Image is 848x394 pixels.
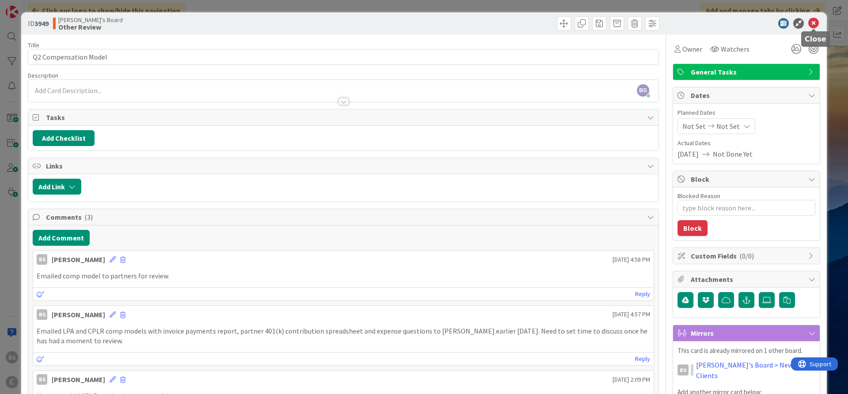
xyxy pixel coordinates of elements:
[721,44,750,54] span: Watchers
[691,90,804,101] span: Dates
[52,374,105,385] div: [PERSON_NAME]
[28,71,58,79] span: Description
[46,161,643,171] span: Links
[34,19,49,28] b: 3949
[678,220,708,236] button: Block
[613,255,650,264] span: [DATE] 4:58 PM
[37,374,47,385] div: BS
[678,139,815,148] span: Actual Dates
[37,309,47,320] div: BS
[33,179,81,195] button: Add Link
[678,364,689,375] div: BS
[691,328,804,338] span: Mirrors
[46,112,643,123] span: Tasks
[635,289,650,300] a: Reply
[613,310,650,319] span: [DATE] 4:57 PM
[716,121,740,131] span: Not Set
[37,326,650,346] p: Emailed LPA and CPLR comp models with invoice payments report, partner 401(k) contribution spread...
[691,67,804,77] span: General Tasks
[637,84,649,97] span: BS
[678,108,815,117] span: Planned Dates
[678,149,699,159] span: [DATE]
[682,121,706,131] span: Not Set
[805,35,826,43] h5: Close
[691,274,804,285] span: Attachments
[52,309,105,320] div: [PERSON_NAME]
[33,130,95,146] button: Add Checklist
[28,18,49,29] span: ID
[613,375,650,384] span: [DATE] 2:09 PM
[691,174,804,184] span: Block
[678,346,815,356] p: This card is already mirrored on 1 other board.
[696,360,815,381] a: [PERSON_NAME]'s Board > New Clients
[37,254,47,265] div: BS
[46,212,643,222] span: Comments
[682,44,702,54] span: Owner
[28,41,39,49] label: Title
[58,16,123,23] span: [PERSON_NAME]'s Board
[52,254,105,265] div: [PERSON_NAME]
[713,149,753,159] span: Not Done Yet
[678,192,720,200] label: Blocked Reason
[691,251,804,261] span: Custom Fields
[739,251,754,260] span: ( 0/0 )
[84,213,93,221] span: ( 3 )
[37,271,650,281] p: Emailed comp model to partners for review.
[28,49,659,65] input: type card name here...
[19,1,40,12] span: Support
[58,23,123,30] b: Other Review
[33,230,90,246] button: Add Comment
[635,353,650,364] a: Reply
